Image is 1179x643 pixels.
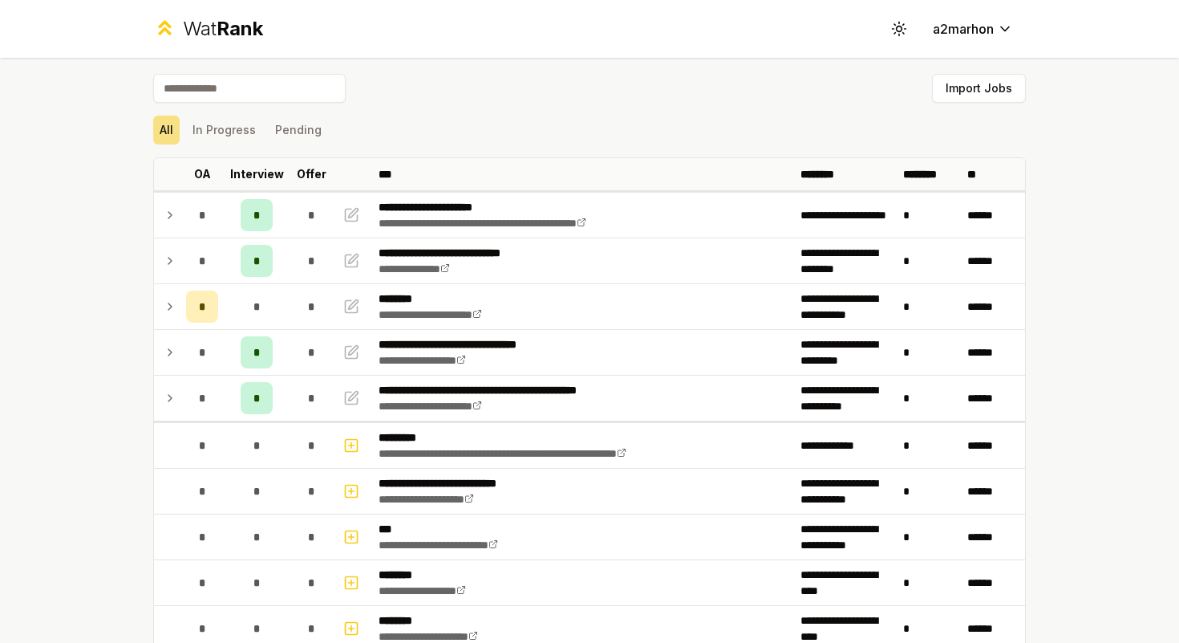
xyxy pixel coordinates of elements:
div: Wat [183,16,263,42]
button: Pending [269,116,328,144]
button: Import Jobs [932,74,1026,103]
a: WatRank [153,16,263,42]
p: Interview [230,166,284,182]
p: Offer [297,166,326,182]
span: a2marhon [933,19,994,39]
button: a2marhon [920,14,1026,43]
span: Rank [217,17,263,40]
p: OA [194,166,211,182]
button: All [153,116,180,144]
button: In Progress [186,116,262,144]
